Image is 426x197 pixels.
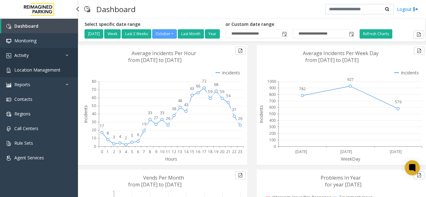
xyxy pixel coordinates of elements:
[269,131,276,136] text: 200
[274,144,276,149] text: 0
[149,149,151,154] text: 8
[184,149,189,154] text: 14
[190,149,194,154] text: 15
[184,102,188,107] text: 43
[14,155,44,161] span: Agent Services
[360,29,392,39] button: Refresh Charts
[154,115,158,120] text: 27
[269,137,276,143] text: 100
[232,107,236,112] text: 37
[325,181,361,188] text: for year [DATE]
[92,95,96,100] text: 60
[92,103,96,108] text: 50
[6,82,11,87] img: 'icon'
[178,98,182,103] text: 48
[166,116,170,121] text: 26
[202,78,206,84] text: 72
[226,93,231,98] text: 54
[220,149,224,154] text: 20
[395,99,401,105] text: 579
[166,149,170,154] text: 11
[137,149,139,154] text: 6
[348,30,355,38] span: Toggle popup
[321,174,361,181] text: Problems In Year
[14,67,61,73] span: Location Management
[84,2,90,17] img: pageIcon
[113,134,115,140] text: 3
[238,116,242,121] text: 26
[83,105,89,123] text: Incidents
[190,86,194,91] text: 63
[143,149,145,154] text: 7
[196,83,200,89] text: 66
[104,29,121,39] button: Week
[85,22,221,27] h5: Select specific date range
[226,149,230,154] text: 21
[6,126,11,131] img: 'icon'
[390,149,402,154] text: [DATE]
[225,22,355,27] h5: or Custom date range
[235,171,246,179] button: Export to pdf
[269,118,276,123] text: 400
[6,141,11,146] img: 'icon'
[341,156,361,162] text: WeekDay
[93,2,139,17] h3: Dashboard
[152,29,177,39] button: October
[113,149,115,154] text: 2
[6,39,11,44] img: 'icon'
[6,24,11,29] img: 'icon'
[101,149,103,154] text: 0
[205,29,220,39] button: Year
[299,86,306,91] text: 782
[232,149,236,154] text: 22
[85,29,103,39] button: [DATE]
[131,133,133,138] text: 5
[160,149,164,154] text: 10
[414,47,424,55] button: Export to pdf
[128,181,182,188] text: from [DATE] to [DATE]
[220,89,224,94] text: 59
[214,149,218,154] text: 19
[92,111,96,116] text: 40
[414,171,424,179] button: Export to pdf
[178,29,204,39] button: Last Month
[238,149,242,154] text: 23
[107,130,109,136] text: 8
[413,6,418,12] img: logout
[347,77,354,82] text: 927
[14,96,32,102] span: Contacts
[119,134,121,139] text: 4
[214,82,218,87] text: 68
[340,149,352,154] text: [DATE]
[303,50,379,57] text: Average Incidents Per Week Day
[125,135,127,141] text: 2
[14,125,38,131] span: Call Centers
[14,52,29,58] span: Activity
[269,98,276,104] text: 700
[6,97,11,102] img: 'icon'
[267,79,276,84] text: 1000
[6,68,11,73] img: 'icon'
[235,47,246,55] button: Export to pdf
[122,29,151,39] button: Last 2 Weeks
[155,149,157,154] text: 9
[160,110,164,115] text: 33
[14,38,36,44] span: Monitoring
[94,144,96,149] text: 0
[269,85,276,91] text: 900
[92,119,96,124] text: 30
[269,111,276,116] text: 500
[92,79,96,84] text: 80
[305,57,359,63] text: from [DATE] to [DATE]
[172,149,176,154] text: 12
[414,30,424,39] button: Export to pdf
[14,140,33,146] span: Rule Sets
[14,82,30,87] span: Reports
[131,149,133,154] text: 5
[6,112,11,117] img: 'icon'
[258,105,264,123] text: Incidents
[397,6,418,12] a: Logout
[137,132,139,137] text: 6
[281,30,288,38] span: Toggle popup
[142,121,146,127] text: 19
